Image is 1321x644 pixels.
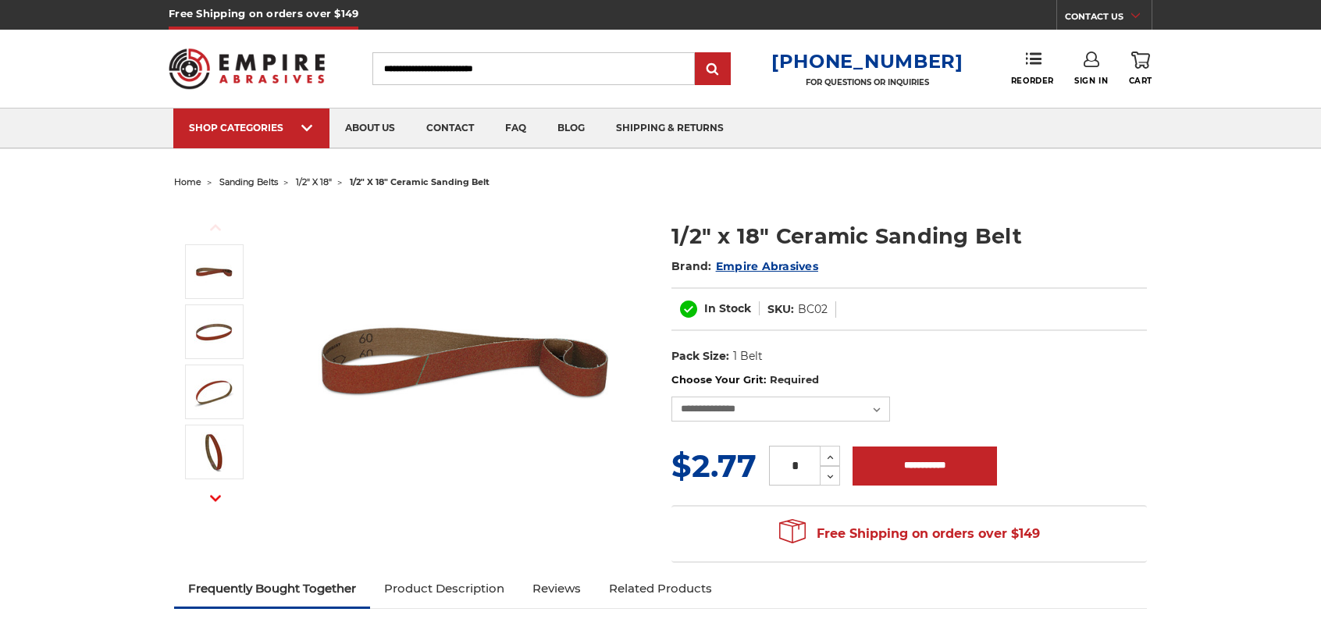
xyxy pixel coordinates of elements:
[1129,52,1152,86] a: Cart
[671,259,712,273] span: Brand:
[194,372,233,411] img: 1/2" x 18" Sanding Belt Cer
[194,432,233,471] img: 1/2" x 18" - Ceramic Sanding Belt
[194,312,233,351] img: 1/2" x 18" Ceramic Sanding Belt
[197,211,234,244] button: Previous
[595,571,726,606] a: Related Products
[1011,76,1054,86] span: Reorder
[296,176,332,187] a: 1/2" x 18"
[1129,76,1152,86] span: Cart
[716,259,818,273] a: Empire Abrasives
[779,518,1040,550] span: Free Shipping on orders over $149
[767,301,794,318] dt: SKU:
[770,373,819,386] small: Required
[1074,76,1108,86] span: Sign In
[329,109,411,148] a: about us
[771,50,963,73] a: [PHONE_NUMBER]
[518,571,595,606] a: Reviews
[370,571,518,606] a: Product Description
[194,252,233,291] img: 1/2" x 18" Ceramic File Belt
[771,77,963,87] p: FOR QUESTIONS OR INQUIRIES
[1011,52,1054,85] a: Reorder
[671,221,1147,251] h1: 1/2" x 18" Ceramic Sanding Belt
[704,301,751,315] span: In Stock
[308,205,621,517] img: 1/2" x 18" Ceramic File Belt
[798,301,828,318] dd: BC02
[169,38,325,99] img: Empire Abrasives
[189,122,314,133] div: SHOP CATEGORIES
[697,54,728,85] input: Submit
[490,109,542,148] a: faq
[733,348,763,365] dd: 1 Belt
[671,348,729,365] dt: Pack Size:
[411,109,490,148] a: contact
[600,109,739,148] a: shipping & returns
[219,176,278,187] a: sanding belts
[671,372,1147,388] label: Choose Your Grit:
[174,176,201,187] a: home
[197,482,234,515] button: Next
[174,571,370,606] a: Frequently Bought Together
[1065,8,1152,30] a: CONTACT US
[350,176,490,187] span: 1/2" x 18" ceramic sanding belt
[671,447,757,485] span: $2.77
[542,109,600,148] a: blog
